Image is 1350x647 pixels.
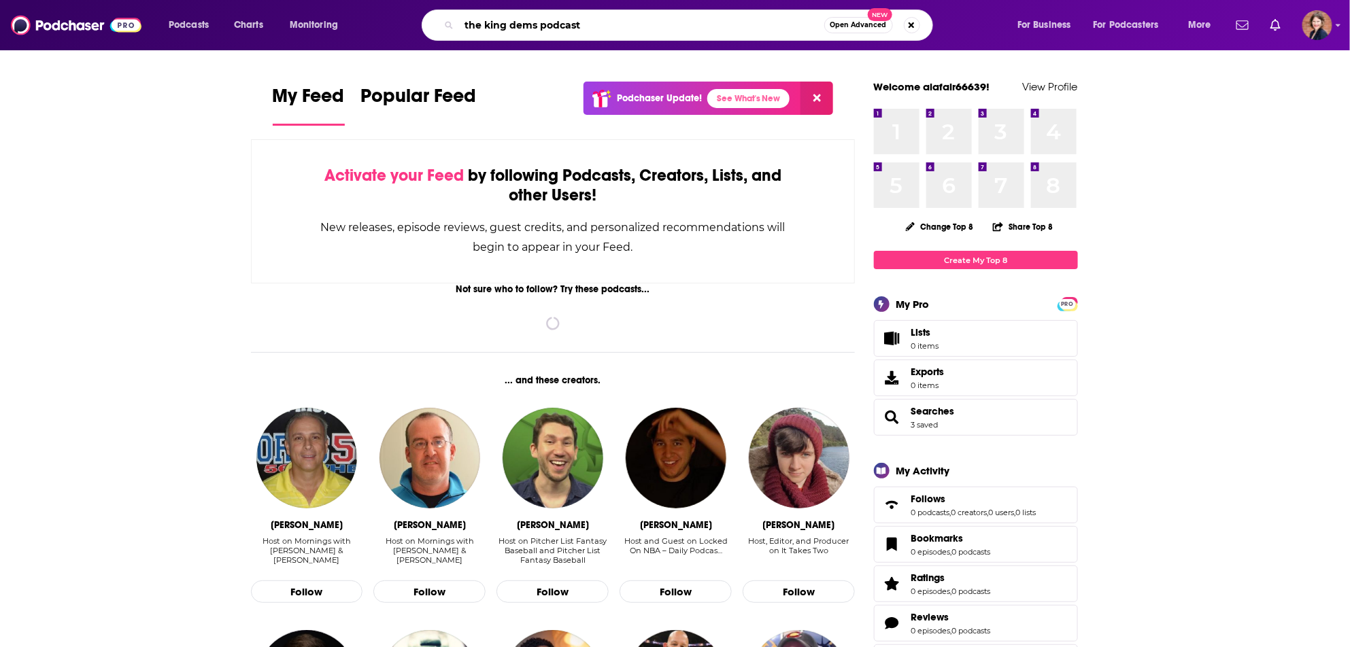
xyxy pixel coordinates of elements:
[952,547,991,557] a: 0 podcasts
[879,614,906,633] a: Reviews
[898,218,982,235] button: Change Top 8
[879,574,906,593] a: Ratings
[251,374,856,386] div: ... and these creators.
[992,213,1053,240] button: Share Top 8
[911,341,939,351] span: 0 items
[373,536,486,565] div: Host on Mornings with [PERSON_NAME] & [PERSON_NAME]
[1302,10,1332,40] button: Show profile menu
[879,408,906,427] a: Searches
[626,408,726,508] img: Adam Mares
[169,16,209,35] span: Podcasts
[435,10,946,41] div: Search podcasts, credits, & more...
[911,493,946,505] span: Follows
[911,532,991,544] a: Bookmarks
[911,326,939,338] span: Lists
[1231,14,1254,37] a: Show notifications dropdown
[896,464,950,477] div: My Activity
[1302,10,1332,40] span: Logged in as alafair66639
[620,536,732,555] div: Host and Guest on Locked On NBA – Daily Podcas…
[234,16,263,35] span: Charts
[320,166,787,205] div: by following Podcasts, Creators, Lists, and other Users!
[620,580,732,604] button: Follow
[159,14,226,36] button: open menu
[517,519,589,531] div: Nick Pollack
[256,408,357,508] img: Greg Gaston
[911,366,945,378] span: Exports
[874,605,1078,642] span: Reviews
[868,8,892,21] span: New
[911,508,950,517] a: 0 podcasts
[620,536,732,565] div: Host and Guest on Locked On NBA – Daily Podcas…
[950,508,951,517] span: ,
[1265,14,1286,37] a: Show notifications dropdown
[379,408,480,508] img: Eli Savoie
[830,22,887,29] span: Open Advanced
[743,536,855,555] div: Host, Editor, and Producer on It Takes Two
[503,408,603,508] img: Nick Pollack
[874,320,1078,357] a: Lists
[911,405,955,417] a: Searches
[361,84,477,116] span: Popular Feed
[1017,16,1071,35] span: For Business
[911,381,945,390] span: 0 items
[911,611,991,623] a: Reviews
[874,360,1078,396] a: Exports
[911,572,991,584] a: Ratings
[640,519,712,531] div: Adam Mares
[879,495,906,514] a: Follows
[743,536,855,565] div: Host, Editor, and Producer on It Takes Two
[1060,298,1076,309] a: PRO
[273,84,345,126] a: My Feed
[225,14,271,36] a: Charts
[251,283,856,295] div: Not sure who to follow? Try these podcasts...
[1302,10,1332,40] img: User Profile
[911,626,951,635] a: 0 episodes
[911,611,949,623] span: Reviews
[879,329,906,348] span: Lists
[496,536,609,565] div: Host on Pitcher List Fantasy Baseball and Pitcher List Fantasy Baseball
[394,519,466,531] div: Eli Savoie
[874,399,1078,436] span: Searches
[1094,16,1159,35] span: For Podcasters
[911,420,939,430] a: 3 saved
[989,508,1015,517] a: 0 users
[988,508,989,517] span: ,
[373,580,486,604] button: Follow
[874,487,1078,523] span: Follows
[361,84,477,126] a: Popular Feed
[874,80,990,93] a: Welcome alafair66639!
[952,626,991,635] a: 0 podcasts
[251,580,363,604] button: Follow
[879,535,906,554] a: Bookmarks
[707,89,790,108] a: See What's New
[1008,14,1088,36] button: open menu
[951,508,988,517] a: 0 creators
[320,217,787,257] div: New releases, episode reviews, guest credits, and personalized recommendations will begin to appe...
[273,84,345,116] span: My Feed
[951,626,952,635] span: ,
[373,536,486,565] div: Host on Mornings with Greg & Eli
[251,536,363,565] div: Host on Mornings with [PERSON_NAME] & [PERSON_NAME]
[1085,14,1179,36] button: open menu
[280,14,356,36] button: open menu
[290,16,338,35] span: Monitoring
[911,532,964,544] span: Bookmarks
[911,587,951,596] a: 0 episodes
[11,12,141,38] img: Podchaser - Follow, Share and Rate Podcasts
[496,580,609,604] button: Follow
[271,519,343,531] div: Greg Gaston
[951,587,952,596] span: ,
[324,165,464,186] span: Activate your Feed
[749,408,849,508] img: Lisa Doyle
[1179,14,1228,36] button: open menu
[896,298,930,311] div: My Pro
[911,547,951,557] a: 0 episodes
[617,92,702,104] p: Podchaser Update!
